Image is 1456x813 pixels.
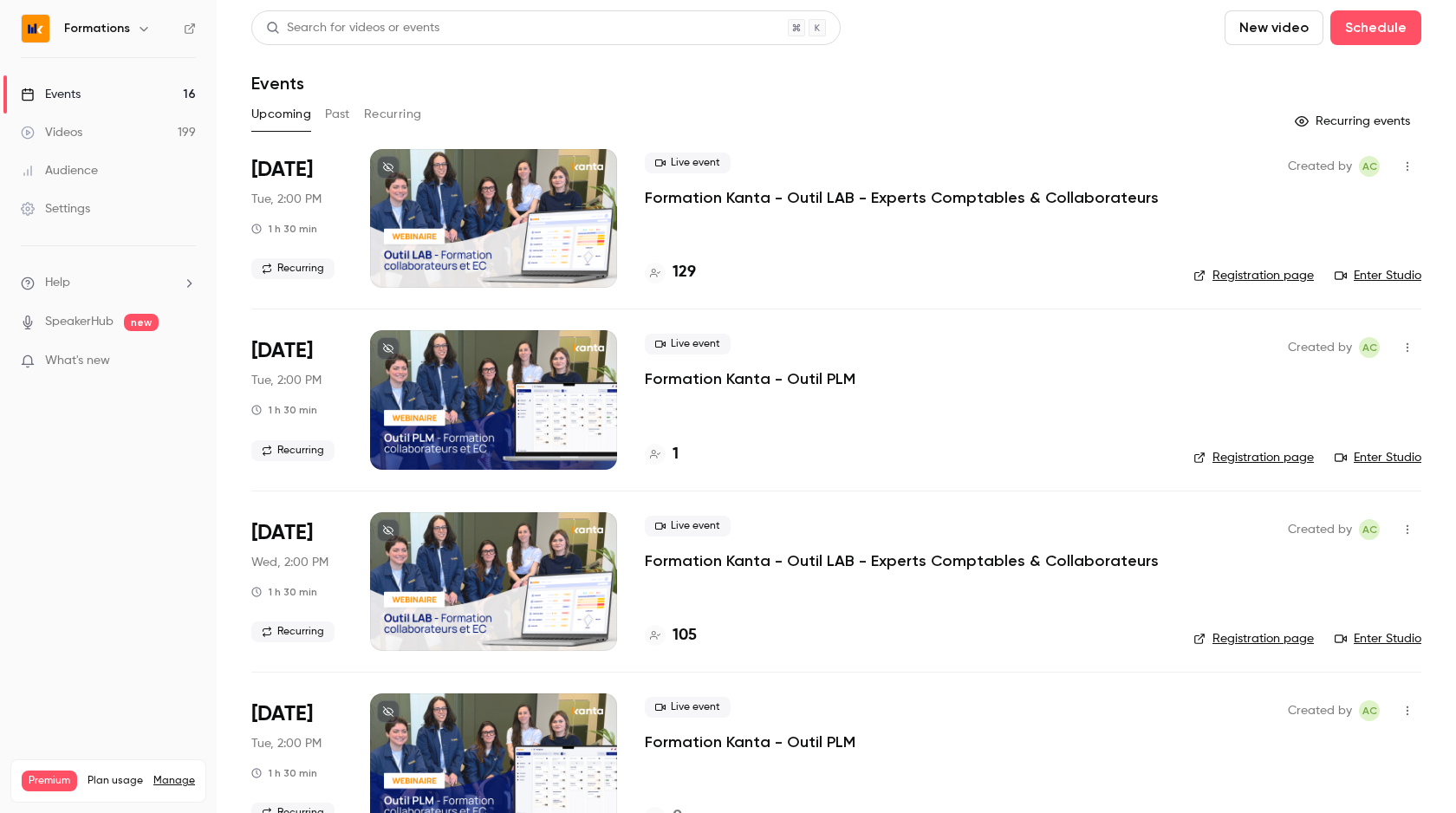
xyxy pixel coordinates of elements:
span: What's new [45,352,110,370]
h6: Formations [64,20,130,37]
span: Help [45,274,70,292]
div: 1 h 30 min [251,222,317,236]
a: Registration page [1193,267,1314,284]
a: Registration page [1193,449,1314,466]
li: help-dropdown-opener [21,274,196,292]
span: [DATE] [251,519,313,547]
a: Enter Studio [1335,449,1421,466]
span: Recurring [251,258,335,279]
span: [DATE] [251,337,313,365]
div: Videos [21,124,82,141]
span: Created by [1288,519,1352,540]
span: Live event [645,697,731,718]
button: Recurring events [1287,107,1421,135]
div: Sep 2 Tue, 2:00 PM (Europe/Paris) [251,149,342,288]
span: Recurring [251,440,335,461]
span: [DATE] [251,700,313,728]
span: Live event [645,516,731,537]
span: Tue, 2:00 PM [251,735,322,752]
button: Schedule [1330,10,1421,45]
span: Tue, 2:00 PM [251,191,322,208]
span: Tue, 2:00 PM [251,372,322,389]
span: AC [1362,700,1377,721]
h1: Events [251,73,304,94]
span: Plan usage [88,774,143,788]
span: AC [1362,519,1377,540]
div: 1 h 30 min [251,585,317,599]
a: SpeakerHub [45,313,114,331]
div: Search for videos or events [266,19,439,37]
a: Manage [153,774,195,788]
span: [DATE] [251,156,313,184]
span: Anaïs Cachelou [1359,156,1380,177]
img: Formations [22,15,49,42]
h4: 129 [673,261,696,284]
a: Registration page [1193,630,1314,647]
a: Formation Kanta - Outil LAB - Experts Comptables & Collaborateurs [645,187,1159,208]
div: 1 h 30 min [251,403,317,417]
div: 1 h 30 min [251,766,317,780]
a: 105 [645,624,697,647]
span: AC [1362,156,1377,177]
span: Live event [645,153,731,173]
h4: 105 [673,624,697,647]
a: 1 [645,443,679,466]
span: Wed, 2:00 PM [251,554,328,571]
span: Created by [1288,700,1352,721]
div: Sep 2 Tue, 2:00 PM (Europe/Paris) [251,330,342,469]
button: New video [1225,10,1323,45]
div: Settings [21,200,90,218]
div: Sep 3 Wed, 2:00 PM (Europe/Paris) [251,512,342,651]
h4: 1 [673,443,679,466]
span: Created by [1288,337,1352,358]
a: Formation Kanta - Outil PLM [645,732,855,752]
iframe: Noticeable Trigger [175,354,196,369]
a: Formation Kanta - Outil LAB - Experts Comptables & Collaborateurs [645,550,1159,571]
div: Audience [21,162,98,179]
span: Anaïs Cachelou [1359,700,1380,721]
span: Premium [22,771,77,791]
span: Recurring [251,621,335,642]
a: Formation Kanta - Outil PLM [645,368,855,389]
span: AC [1362,337,1377,358]
span: Anaïs Cachelou [1359,519,1380,540]
span: Anaïs Cachelou [1359,337,1380,358]
button: Upcoming [251,101,311,128]
a: Enter Studio [1335,630,1421,647]
a: Enter Studio [1335,267,1421,284]
button: Recurring [364,101,422,128]
div: Events [21,86,81,103]
button: Past [325,101,350,128]
span: Live event [645,334,731,354]
span: Created by [1288,156,1352,177]
span: new [124,314,159,331]
a: 129 [645,261,696,284]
